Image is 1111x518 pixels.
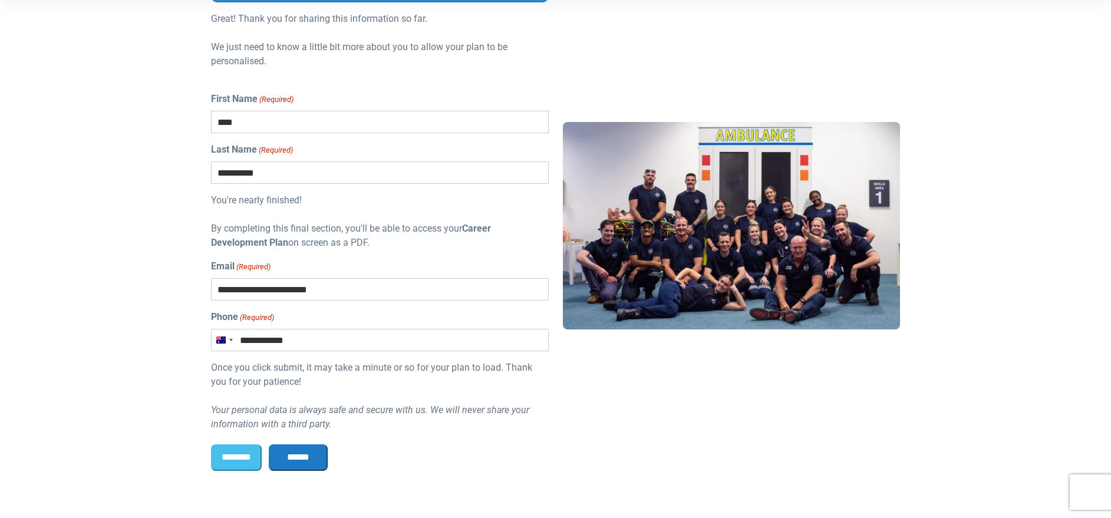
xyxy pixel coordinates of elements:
[211,310,274,324] label: Phone
[211,404,529,430] i: Your personal data is always safe and secure with us. We will never share your information with a...
[211,12,549,83] div: Great! Thank you for sharing this information so far. We just need to know a little bit more abou...
[258,144,293,156] span: (Required)
[211,143,293,157] label: Last Name
[211,361,549,431] div: Once you click submit, it may take a minute or so for your plan to load. Thank you for your patie...
[258,94,294,105] span: (Required)
[211,193,549,250] div: You're nearly finished! By completing this final section, you'll be able to access your on screen...
[211,92,294,106] label: First Name
[212,329,236,351] button: Selected country
[211,259,271,273] label: Email
[235,261,271,273] span: (Required)
[239,312,274,324] span: (Required)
